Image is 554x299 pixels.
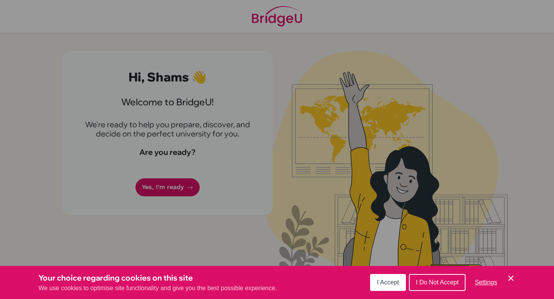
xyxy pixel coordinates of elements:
button: Save and close [506,274,516,283]
span: I Do Not Accept [416,279,459,286]
span: I Accept [377,279,399,286]
button: Settings [469,275,503,290]
span: Settings [475,279,497,286]
button: I Do Not Accept [409,274,466,291]
button: I Accept [370,274,406,291]
h3: Your choice regarding cookies on this site [38,272,277,284]
p: We use cookies to optimise site functionality and give you the best possible experience. [38,284,277,293]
